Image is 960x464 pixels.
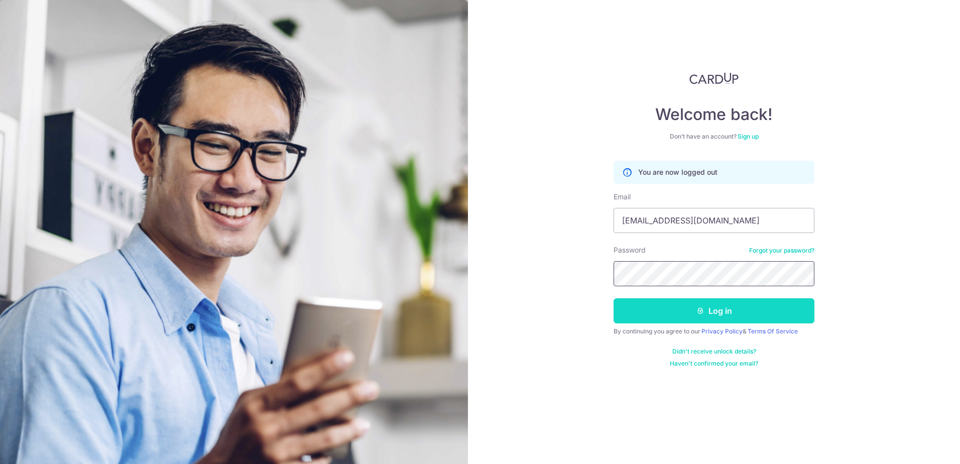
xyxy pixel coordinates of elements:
a: Terms Of Service [748,327,798,335]
img: CardUp Logo [689,72,739,84]
button: Log in [614,298,814,323]
a: Haven't confirmed your email? [670,360,758,368]
input: Enter your Email [614,208,814,233]
label: Email [614,192,631,202]
div: Don’t have an account? [614,133,814,141]
h4: Welcome back! [614,104,814,125]
a: Sign up [738,133,759,140]
div: By continuing you agree to our & [614,327,814,335]
a: Privacy Policy [701,327,743,335]
p: You are now logged out [638,167,717,177]
a: Didn't receive unlock details? [672,347,756,356]
label: Password [614,245,646,255]
a: Forgot your password? [749,247,814,255]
